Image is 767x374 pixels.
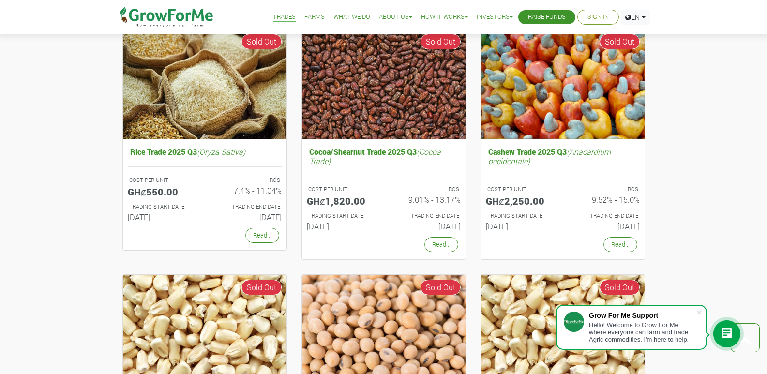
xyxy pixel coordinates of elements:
a: Read... [603,237,637,252]
h6: [DATE] [570,222,640,231]
p: COST PER UNIT [308,185,375,194]
img: growforme image [123,29,286,139]
h5: GHȼ2,250.00 [486,195,556,207]
a: About Us [379,12,412,22]
p: Estimated Trading End Date [213,203,280,211]
p: COST PER UNIT [487,185,554,194]
span: Sold Out [600,34,640,49]
a: What We Do [333,12,370,22]
h6: [DATE] [212,212,282,222]
h5: GHȼ1,820.00 [307,195,376,207]
span: Sold Out [241,280,282,295]
h5: Cocoa/Shearnut Trade 2025 Q3 [307,145,461,168]
img: growforme image [302,29,466,139]
p: Estimated Trading Start Date [129,203,196,211]
p: ROS [213,176,280,184]
h5: Rice Trade 2025 Q3 [128,145,282,159]
h5: GHȼ550.00 [128,186,197,197]
a: Investors [477,12,513,22]
span: Sold Out [241,34,282,49]
p: ROS [392,185,459,194]
h6: 9.01% - 13.17% [391,195,461,204]
p: Estimated Trading End Date [392,212,459,220]
a: Trades [273,12,296,22]
div: Hello! Welcome to Grow For Me where everyone can farm and trade Agric commodities. I'm here to help. [589,321,696,343]
p: Estimated Trading Start Date [487,212,554,220]
a: Raise Funds [528,12,566,22]
i: (Cocoa Trade) [309,147,441,166]
h6: [DATE] [128,212,197,222]
a: How it Works [421,12,468,22]
a: Read... [245,228,279,243]
h6: [DATE] [307,222,376,231]
h6: [DATE] [391,222,461,231]
a: Read... [424,237,458,252]
a: Sign In [587,12,609,22]
span: Sold Out [600,280,640,295]
a: Rice Trade 2025 Q3(Oryza Sativa) COST PER UNIT GHȼ550.00 ROS 7.4% - 11.04% TRADING START DATE [DA... [128,145,282,225]
a: Cashew Trade 2025 Q3(Anacardium occidentale) COST PER UNIT GHȼ2,250.00 ROS 9.52% - 15.0% TRADING ... [486,145,640,235]
h6: [DATE] [486,222,556,231]
a: Farms [304,12,325,22]
i: (Oryza Sativa) [197,147,245,157]
p: ROS [571,185,638,194]
h5: Cashew Trade 2025 Q3 [486,145,640,168]
h6: 9.52% - 15.0% [570,195,640,204]
p: Estimated Trading End Date [571,212,638,220]
p: Estimated Trading Start Date [308,212,375,220]
i: (Anacardium occidentale) [488,147,611,166]
h6: 7.4% - 11.04% [212,186,282,195]
span: Sold Out [421,34,461,49]
img: growforme image [481,29,645,139]
a: EN [621,10,650,25]
div: Grow For Me Support [589,312,696,319]
p: COST PER UNIT [129,176,196,184]
a: Cocoa/Shearnut Trade 2025 Q3(Cocoa Trade) COST PER UNIT GHȼ1,820.00 ROS 9.01% - 13.17% TRADING ST... [307,145,461,235]
span: Sold Out [421,280,461,295]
